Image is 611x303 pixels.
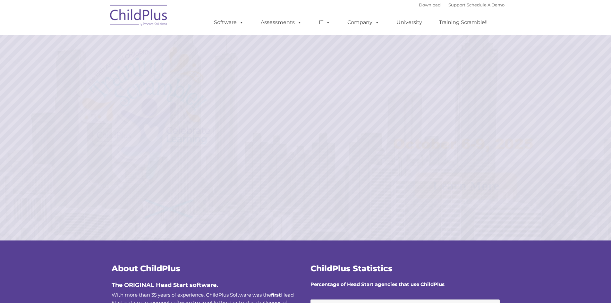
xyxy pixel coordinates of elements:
font: | [419,2,505,7]
span: About ChildPlus [112,264,180,273]
strong: Percentage of Head Start agencies that use ChildPlus [310,281,445,287]
a: Software [208,16,250,29]
a: University [390,16,429,29]
a: Assessments [254,16,308,29]
a: Schedule A Demo [467,2,505,7]
a: Support [448,2,465,7]
a: IT [312,16,337,29]
b: first [271,292,281,298]
a: Learn More [415,173,517,199]
a: Download [419,2,441,7]
a: Training Scramble!! [433,16,494,29]
span: ChildPlus Statistics [310,264,393,273]
img: ChildPlus by Procare Solutions [107,0,171,32]
span: The ORIGINAL Head Start software. [112,282,218,289]
a: Company [341,16,386,29]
